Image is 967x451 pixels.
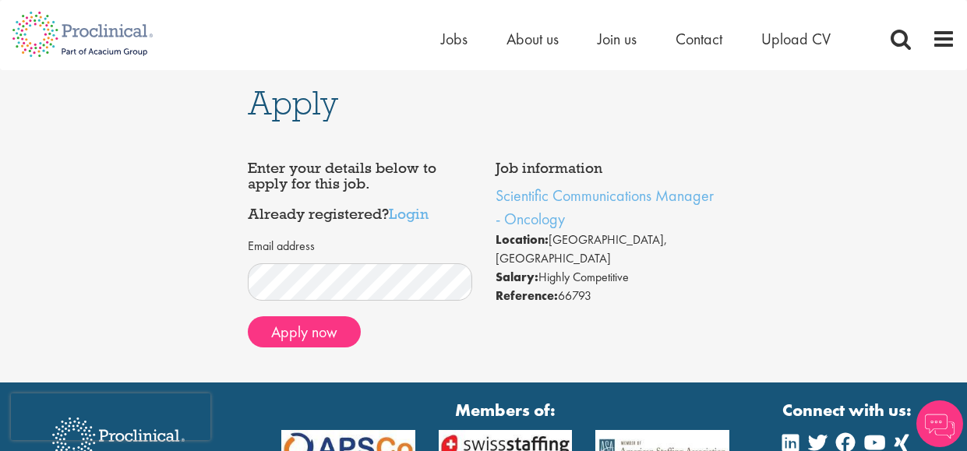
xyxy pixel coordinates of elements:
a: Login [389,204,429,223]
h4: Enter your details below to apply for this job. Already registered? [248,160,472,222]
a: Join us [598,29,637,49]
strong: Location: [496,231,549,248]
li: 66793 [496,287,720,305]
strong: Salary: [496,269,538,285]
label: Email address [248,238,315,255]
li: Highly Competitive [496,268,720,287]
strong: Reference: [496,287,558,304]
strong: Members of: [281,398,730,422]
a: About us [506,29,559,49]
img: Chatbot [916,400,963,447]
iframe: reCAPTCHA [11,393,210,440]
a: Contact [676,29,722,49]
a: Scientific Communications Manager - Oncology [496,185,714,229]
strong: Connect with us: [782,398,915,422]
li: [GEOGRAPHIC_DATA], [GEOGRAPHIC_DATA] [496,231,720,268]
span: Apply [248,82,338,124]
a: Jobs [441,29,468,49]
button: Apply now [248,316,361,347]
h4: Job information [496,160,720,176]
a: Upload CV [761,29,831,49]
